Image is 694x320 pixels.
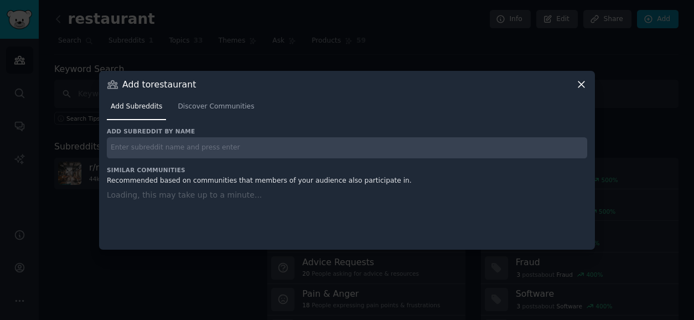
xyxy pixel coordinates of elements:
[122,79,196,90] h3: Add to restaurant
[111,102,162,112] span: Add Subreddits
[178,102,254,112] span: Discover Communities
[107,176,587,186] div: Recommended based on communities that members of your audience also participate in.
[107,127,587,135] h3: Add subreddit by name
[107,166,587,174] h3: Similar Communities
[107,189,587,236] div: Loading, this may take up to a minute...
[174,98,258,121] a: Discover Communities
[107,98,166,121] a: Add Subreddits
[107,137,587,159] input: Enter subreddit name and press enter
